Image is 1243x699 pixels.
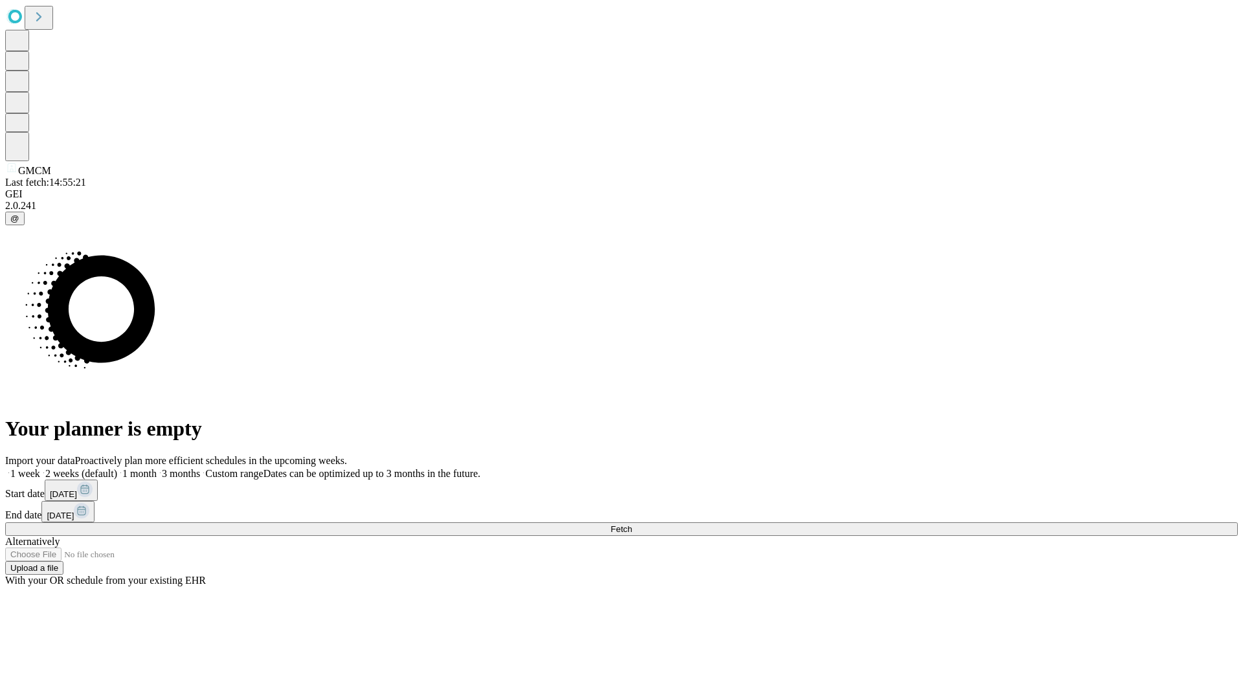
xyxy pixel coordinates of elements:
[10,468,40,479] span: 1 week
[45,480,98,501] button: [DATE]
[5,200,1238,212] div: 2.0.241
[50,489,77,499] span: [DATE]
[263,468,480,479] span: Dates can be optimized up to 3 months in the future.
[45,468,117,479] span: 2 weeks (default)
[10,214,19,223] span: @
[5,561,63,575] button: Upload a file
[5,177,86,188] span: Last fetch: 14:55:21
[5,480,1238,501] div: Start date
[5,455,75,466] span: Import your data
[5,212,25,225] button: @
[41,501,95,522] button: [DATE]
[205,468,263,479] span: Custom range
[5,536,60,547] span: Alternatively
[5,522,1238,536] button: Fetch
[47,511,74,520] span: [DATE]
[75,455,347,466] span: Proactively plan more efficient schedules in the upcoming weeks.
[610,524,632,534] span: Fetch
[5,417,1238,441] h1: Your planner is empty
[122,468,157,479] span: 1 month
[5,501,1238,522] div: End date
[5,188,1238,200] div: GEI
[5,575,206,586] span: With your OR schedule from your existing EHR
[162,468,200,479] span: 3 months
[18,165,51,176] span: GMCM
